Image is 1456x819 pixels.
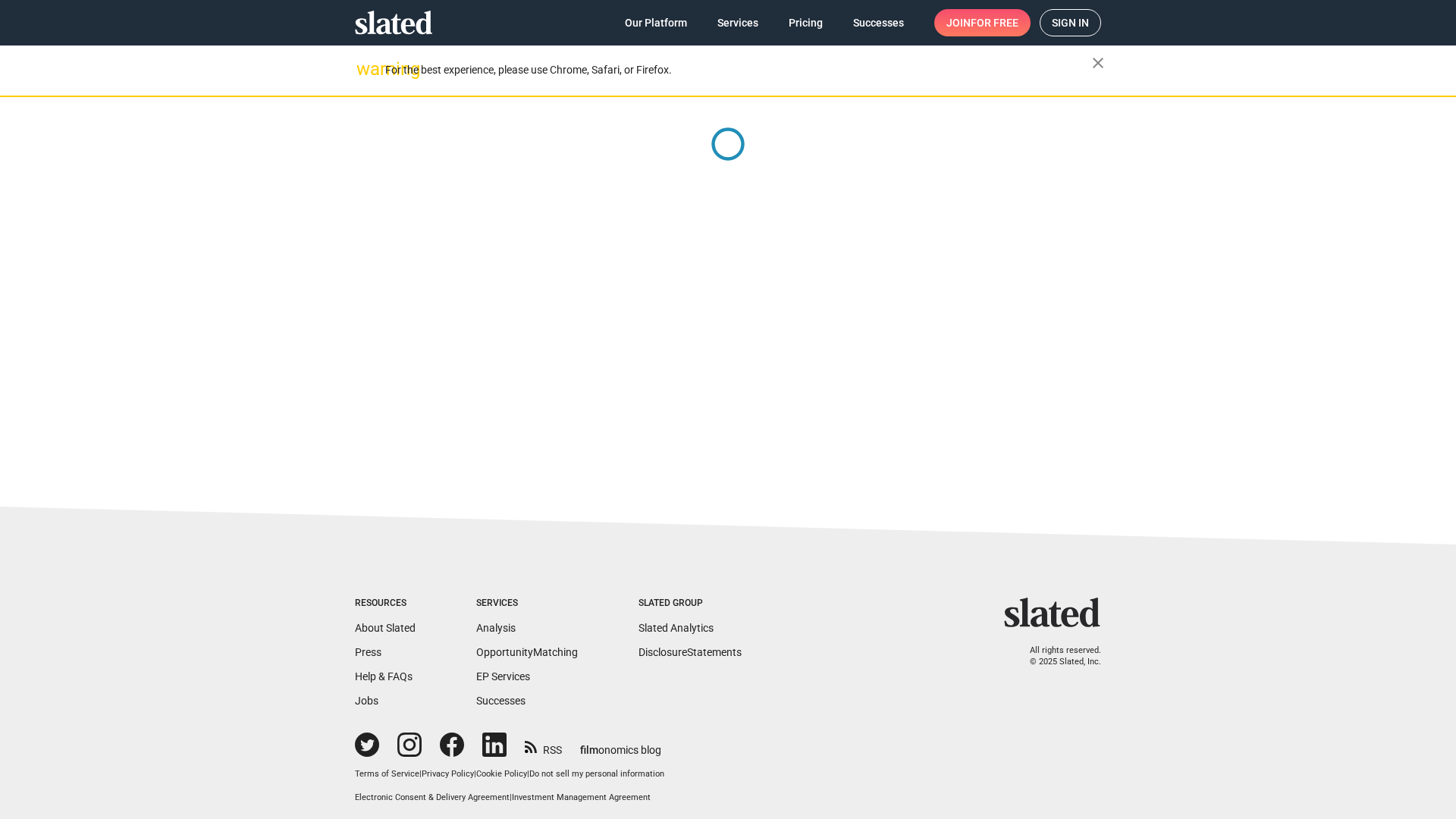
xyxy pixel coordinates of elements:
[580,744,598,756] span: film
[1014,645,1101,667] p: All rights reserved. © 2025 Slated, Inc.
[419,769,422,779] span: |
[853,9,904,36] span: Successes
[639,598,742,610] div: Slated Group
[355,622,416,634] a: About Slated
[355,598,416,610] div: Resources
[525,734,562,758] a: RSS
[529,769,664,780] button: Do not sell my personal information
[385,60,1092,80] div: For the best experience, please use Chrome, Safari, or Firefox.
[777,9,835,36] a: Pricing
[355,769,419,779] a: Terms of Service
[476,695,526,707] a: Successes
[946,9,1018,36] span: Join
[705,9,770,36] a: Services
[841,9,916,36] a: Successes
[355,792,510,802] a: Electronic Consent & Delivery Agreement
[934,9,1031,36] a: Joinfor free
[476,646,578,658] a: OpportunityMatching
[971,9,1018,36] span: for free
[355,646,381,658] a: Press
[476,670,530,682] a: EP Services
[476,598,578,610] div: Services
[355,695,378,707] a: Jobs
[1089,54,1107,72] mat-icon: close
[474,769,476,779] span: |
[639,622,714,634] a: Slated Analytics
[510,792,512,802] span: |
[476,622,516,634] a: Analysis
[613,9,699,36] a: Our Platform
[717,9,758,36] span: Services
[512,792,651,802] a: Investment Management Agreement
[1040,9,1101,36] a: Sign in
[789,9,823,36] span: Pricing
[1052,10,1089,36] span: Sign in
[527,769,529,779] span: |
[355,670,413,682] a: Help & FAQs
[580,731,661,758] a: filmonomics blog
[356,60,375,78] mat-icon: warning
[422,769,474,779] a: Privacy Policy
[476,769,527,779] a: Cookie Policy
[639,646,742,658] a: DisclosureStatements
[625,9,687,36] span: Our Platform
